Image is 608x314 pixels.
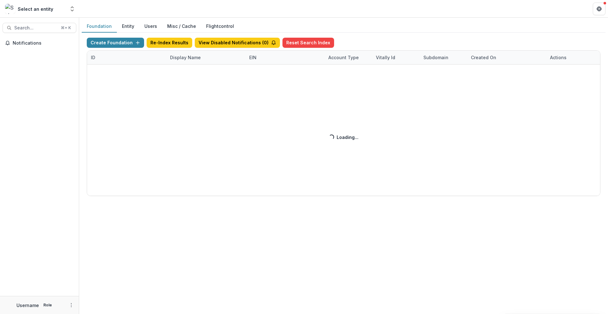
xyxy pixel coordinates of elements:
[18,6,53,12] div: Select an entity
[139,20,162,33] button: Users
[14,25,57,31] span: Search...
[60,24,72,31] div: ⌘ + K
[16,302,39,309] p: Username
[162,20,201,33] button: Misc / Cache
[206,23,234,29] a: Flightcontrol
[13,41,74,46] span: Notifications
[593,3,605,15] button: Get Help
[3,38,76,48] button: Notifications
[82,20,117,33] button: Foundation
[5,4,15,14] img: Select an entity
[3,23,76,33] button: Search...
[68,3,77,15] button: Open entity switcher
[117,20,139,33] button: Entity
[41,302,54,308] p: Role
[67,301,75,309] button: More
